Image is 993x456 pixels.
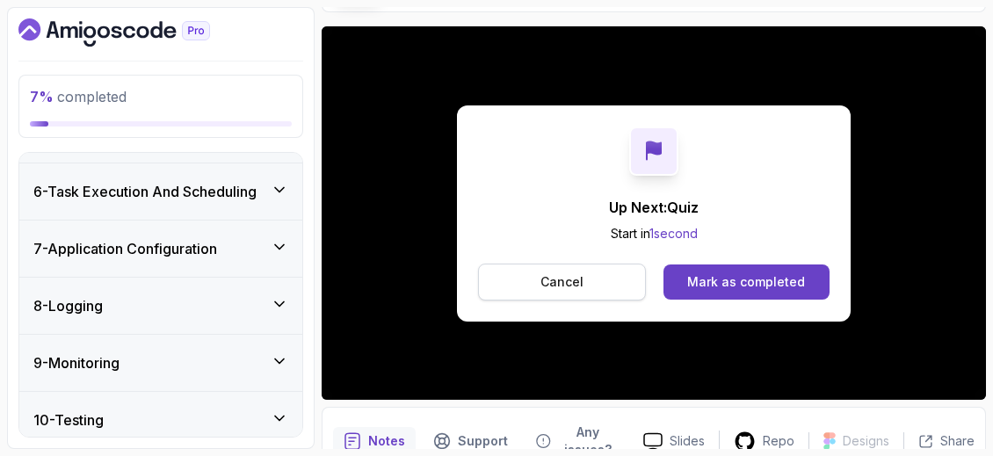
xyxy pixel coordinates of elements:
[33,409,104,431] h3: 10 - Testing
[30,88,54,105] span: 7 %
[30,88,127,105] span: completed
[19,163,302,220] button: 6-Task Execution And Scheduling
[609,225,699,242] p: Start in
[763,432,794,450] p: Repo
[649,226,698,241] span: 1 second
[903,432,975,450] button: Share
[478,264,646,300] button: Cancel
[609,197,699,218] p: Up Next: Quiz
[19,221,302,277] button: 7-Application Configuration
[458,432,508,450] p: Support
[18,18,250,47] a: Dashboard
[670,432,705,450] p: Slides
[33,181,257,202] h3: 6 - Task Execution And Scheduling
[663,264,830,300] button: Mark as completed
[33,238,217,259] h3: 7 - Application Configuration
[33,295,103,316] h3: 8 - Logging
[33,352,120,373] h3: 9 - Monitoring
[19,335,302,391] button: 9-Monitoring
[322,26,986,400] iframe: 3 - Micrometer and Prometheus
[368,432,405,450] p: Notes
[720,431,808,452] a: Repo
[19,392,302,448] button: 10-Testing
[19,278,302,334] button: 8-Logging
[687,273,805,291] div: Mark as completed
[940,432,975,450] p: Share
[843,432,889,450] p: Designs
[629,432,719,451] a: Slides
[540,273,583,291] p: Cancel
